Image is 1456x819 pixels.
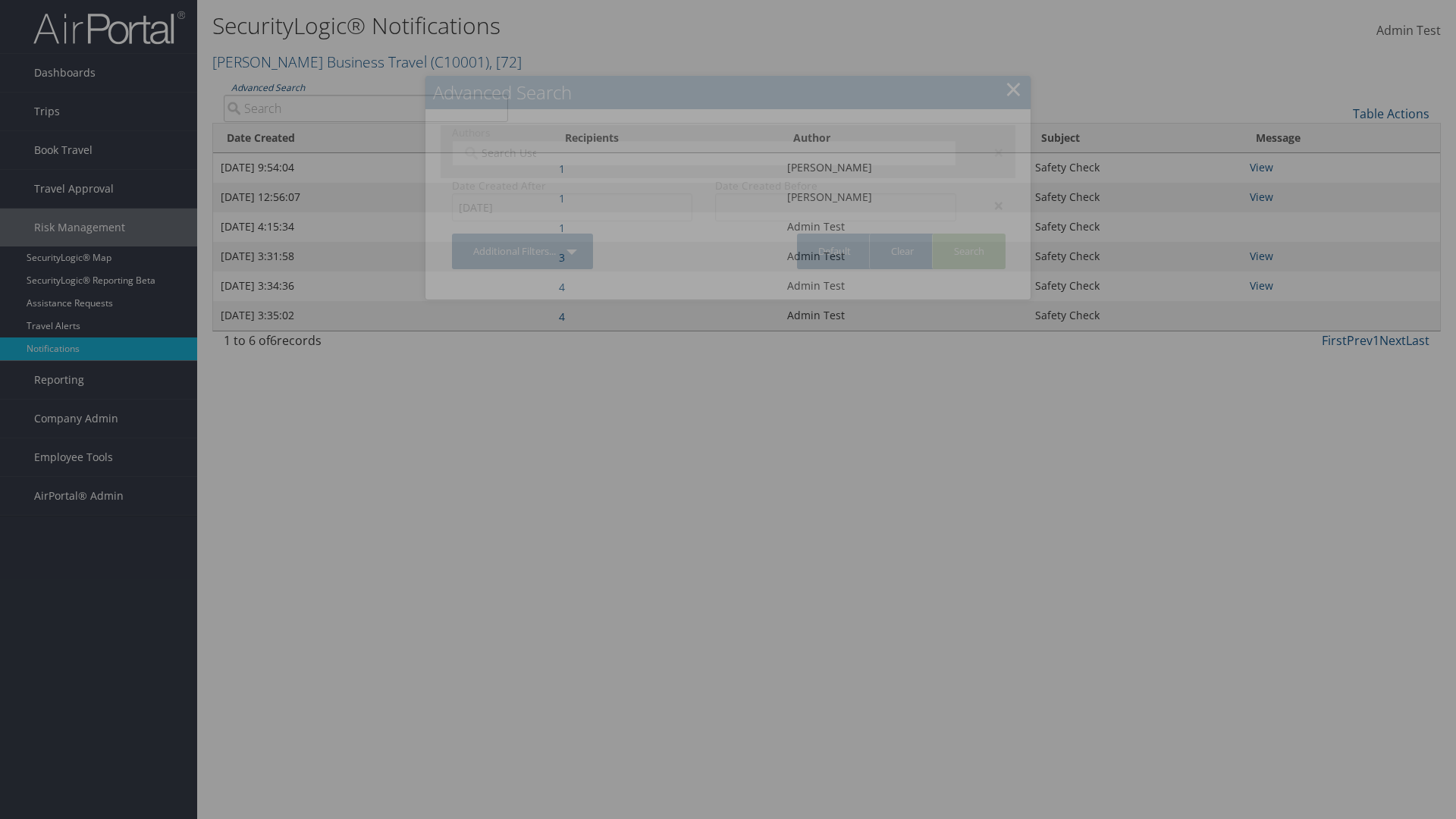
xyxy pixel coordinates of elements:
[869,234,935,269] a: Clear
[1005,74,1022,104] a: Close
[797,234,872,269] a: Default
[968,196,1015,215] div: ×
[452,125,956,140] label: Authors
[425,76,1031,109] h2: Advanced Search
[932,234,1006,269] a: Search
[452,234,593,269] a: Additional Filters...
[462,146,547,161] input: Search Users
[968,143,1015,162] div: ×
[452,178,692,193] label: Date Created After
[715,178,955,193] label: Date Created Before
